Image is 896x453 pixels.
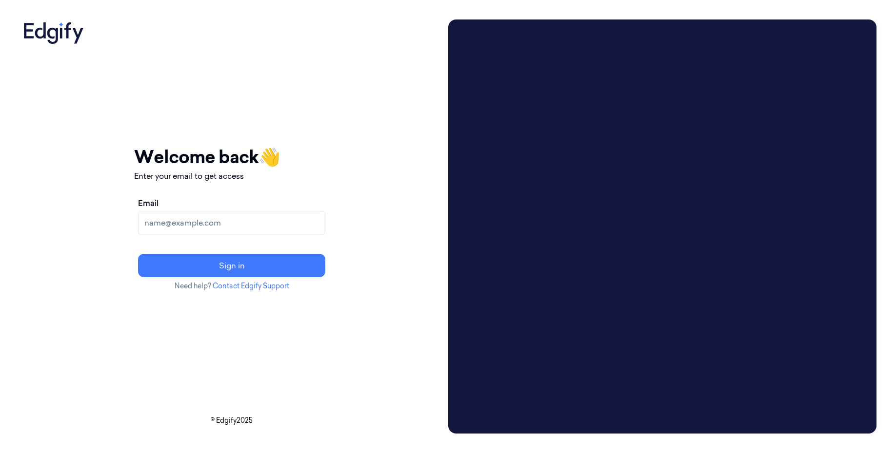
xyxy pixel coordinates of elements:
input: name@example.com [138,211,325,234]
p: Enter your email to get access [134,170,329,182]
label: Email [138,197,159,209]
h1: Welcome back 👋 [134,144,329,170]
p: © Edgify 2025 [20,415,444,426]
button: Sign in [138,254,325,277]
p: Need help? [134,281,329,291]
a: Contact Edgify Support [213,282,289,290]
